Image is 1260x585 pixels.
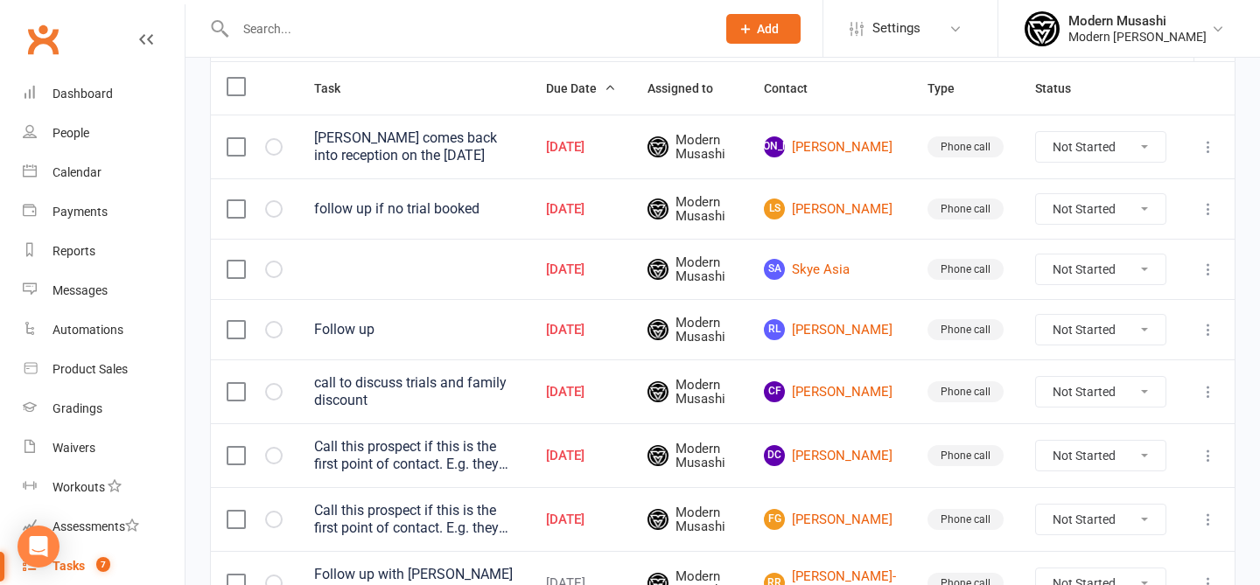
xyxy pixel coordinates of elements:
[764,259,896,280] a: SASkye Asia
[872,9,920,48] span: Settings
[230,17,703,41] input: Search...
[546,449,616,463] div: [DATE]
[927,259,1004,280] div: Phone call
[52,480,105,494] div: Workouts
[927,509,1004,530] div: Phone call
[647,316,732,345] span: Modern Musashi
[1068,13,1207,29] div: Modern Musashi
[23,389,185,428] a: Gradings
[23,428,185,468] a: Waivers
[52,87,113,101] div: Dashboard
[314,81,360,95] span: Task
[647,259,668,280] img: Modern Musashi
[647,78,732,99] button: Assigned to
[764,136,896,157] a: [PERSON_NAME][PERSON_NAME]
[23,192,185,232] a: Payments
[647,133,732,162] span: Modern Musashi
[546,202,616,217] div: [DATE]
[23,507,185,547] a: Assessments
[23,232,185,271] a: Reports
[23,153,185,192] a: Calendar
[647,381,668,402] img: Modern Musashi
[647,198,668,219] img: Modern Musashi
[52,559,85,573] div: Tasks
[927,381,1004,402] div: Phone call
[314,374,514,409] div: call to discuss trials and family discount
[23,468,185,507] a: Workouts
[546,323,616,338] div: [DATE]
[764,445,785,466] span: DC
[546,512,616,527] div: [DATE]
[52,441,95,455] div: Waivers
[546,262,616,277] div: [DATE]
[52,519,139,533] div: Assessments
[546,385,616,400] div: [DATE]
[764,381,785,402] span: CF
[314,321,514,338] div: Follow up
[23,114,185,153] a: People
[52,126,89,140] div: People
[1035,81,1090,95] span: Status
[764,445,896,466] a: DC[PERSON_NAME]
[927,445,1004,466] div: Phone call
[764,198,896,219] a: LS[PERSON_NAME]
[647,255,732,284] span: Modern Musashi
[764,198,785,219] span: LS
[764,259,785,280] span: SA
[21,17,65,61] a: Clubworx
[647,81,732,95] span: Assigned to
[764,319,785,340] span: RL
[96,557,110,572] span: 7
[927,136,1004,157] div: Phone call
[647,319,668,340] img: Modern Musashi
[23,74,185,114] a: Dashboard
[927,78,974,99] button: Type
[927,81,974,95] span: Type
[23,271,185,310] a: Messages
[647,509,668,530] img: Modern Musashi
[927,198,1004,219] div: Phone call
[647,378,732,407] span: Modern Musashi
[726,14,801,44] button: Add
[1035,78,1090,99] button: Status
[23,350,185,389] a: Product Sales
[647,445,668,466] img: Modern Musashi
[314,502,514,537] div: Call this prospect if this is the first point of contact. E.g. they were added into our prospect ...
[23,310,185,350] a: Automations
[314,438,514,473] div: Call this prospect if this is the first point of contact. E.g. they were added into our prospect ...
[757,22,779,36] span: Add
[647,442,732,470] span: Modern Musashi
[927,319,1004,340] div: Phone call
[764,509,785,530] span: FG
[546,78,616,99] button: Due Date
[1025,11,1060,46] img: thumb_image1750915221.png
[764,381,896,402] a: CF[PERSON_NAME]
[52,362,128,376] div: Product Sales
[314,78,360,99] button: Task
[17,526,59,568] div: Open Intercom Messenger
[647,505,732,534] span: Modern Musashi
[52,323,123,337] div: Automations
[764,136,785,157] span: [PERSON_NAME]
[546,81,616,95] span: Due Date
[52,244,95,258] div: Reports
[52,283,108,297] div: Messages
[764,78,827,99] button: Contact
[1068,29,1207,45] div: Modern [PERSON_NAME]
[546,140,616,155] div: [DATE]
[647,195,732,224] span: Modern Musashi
[52,165,101,179] div: Calendar
[314,129,514,164] div: [PERSON_NAME] comes back into reception on the [DATE]
[764,319,896,340] a: RL[PERSON_NAME]
[764,81,827,95] span: Contact
[52,401,102,415] div: Gradings
[647,136,668,157] img: Modern Musashi
[52,205,108,219] div: Payments
[764,509,896,530] a: FG[PERSON_NAME]
[314,200,514,218] div: follow up if no trial booked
